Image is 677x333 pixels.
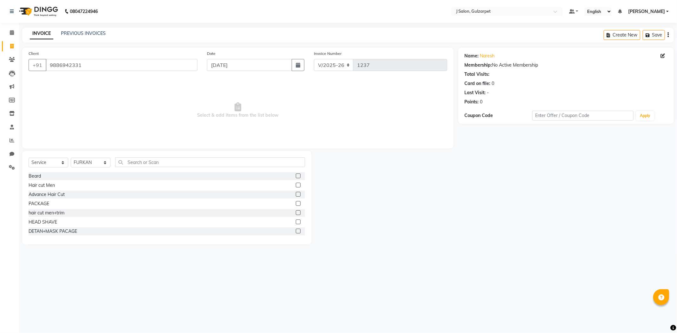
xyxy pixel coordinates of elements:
[46,59,197,71] input: Search by Name/Mobile/Email/Code
[30,28,53,39] a: INVOICE
[465,71,490,78] div: Total Visits:
[492,80,494,87] div: 0
[314,51,342,56] label: Invoice Number
[487,89,489,96] div: -
[465,112,532,119] div: Coupon Code
[465,80,491,87] div: Card on file:
[29,210,64,216] div: hair cut men+trim
[29,228,77,235] div: DETAN+MASK PACAGE
[29,200,49,207] div: PACKAGE
[29,173,41,180] div: Beard
[465,89,486,96] div: Last Visit:
[207,51,216,56] label: Date
[29,191,65,198] div: Advance Hair Cut
[643,30,665,40] button: Save
[628,8,665,15] span: [PERSON_NAME]
[29,51,39,56] label: Client
[465,62,492,69] div: Membership:
[532,111,634,121] input: Enter Offer / Coupon Code
[29,79,447,142] span: Select & add items from the list below
[636,111,654,121] button: Apply
[115,157,305,167] input: Search or Scan
[465,62,667,69] div: No Active Membership
[604,30,640,40] button: Create New
[480,53,495,59] a: Naresh
[465,99,479,105] div: Points:
[70,3,98,20] b: 08047224946
[480,99,483,105] div: 0
[465,53,479,59] div: Name:
[29,59,46,71] button: +91
[29,219,57,225] div: HEAD SHAVE
[16,3,60,20] img: logo
[61,30,106,36] a: PREVIOUS INVOICES
[29,182,55,189] div: Hair cut Men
